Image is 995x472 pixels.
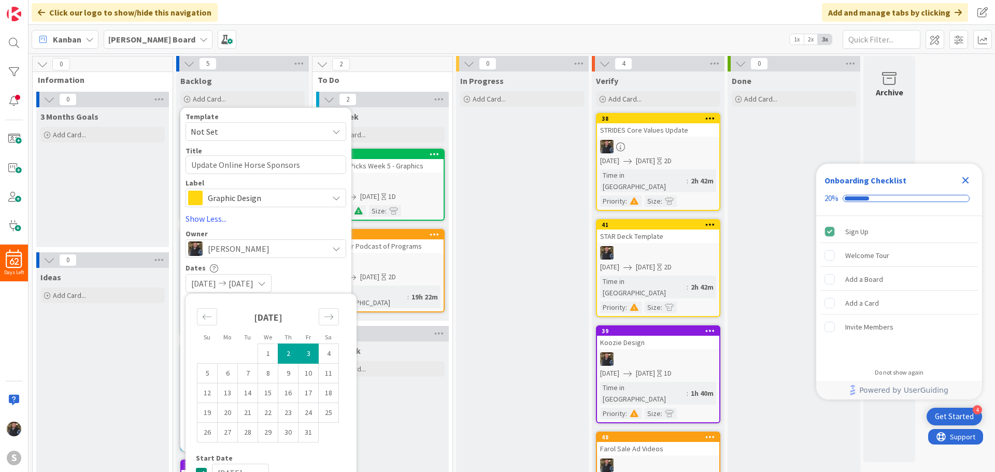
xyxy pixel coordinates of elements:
[186,299,350,454] div: Calendar
[32,3,218,22] div: Click our logo to show/hide this navigation
[636,262,655,273] span: [DATE]
[191,125,320,138] span: Not Set
[626,195,627,207] span: :
[258,344,278,364] td: Choose Wednesday, 10/01/2025 12:00 PM as your check-in date. It’s available.
[40,111,98,122] span: 3 Months Goals
[597,140,719,153] div: CC
[600,140,614,153] img: CC
[687,388,688,399] span: :
[597,326,719,349] div: 39Koozie Design
[208,191,323,205] span: Graphic Design
[244,333,251,341] small: Tu
[254,311,282,323] strong: [DATE]
[479,58,496,70] span: 0
[321,230,444,253] div: 50B-Roll For Podcast of Programs
[258,364,278,383] td: Choose Wednesday, 10/08/2025 12:00 PM as your check-in date. It’s available.
[258,403,278,423] td: Choose Wednesday, 10/22/2025 12:00 PM as your check-in date. It’s available.
[645,302,661,313] div: Size
[186,264,206,271] span: Dates
[597,114,719,137] div: 38STRIDES Core Values Update
[602,115,719,122] div: 38
[388,191,396,202] div: 1D
[935,411,974,422] div: Get Started
[196,454,233,462] span: Start Date
[790,34,804,45] span: 1x
[52,58,70,70] span: 0
[597,220,719,230] div: 41
[664,155,672,166] div: 2D
[238,403,258,423] td: Choose Tuesday, 10/21/2025 12:00 PM as your check-in date. It’s available.
[602,327,719,335] div: 39
[191,277,216,290] span: [DATE]
[843,30,920,49] input: Quick Filter...
[326,231,444,238] div: 50
[597,336,719,349] div: Koozie Design
[321,230,444,239] div: 50
[7,7,21,21] img: Visit kanbanzone.com
[600,302,626,313] div: Priority
[820,244,978,267] div: Welcome Tour is incomplete.
[278,364,298,383] td: Choose Thursday, 10/09/2025 12:00 PM as your check-in date. It’s available.
[615,58,632,70] span: 4
[53,130,86,139] span: Add Card...
[820,220,978,243] div: Sign Up is complete.
[597,220,719,243] div: 41STAR Deck Template
[319,308,339,325] div: Move forward to switch to the next month.
[600,382,687,405] div: Time in [GEOGRAPHIC_DATA]
[385,205,387,217] span: :
[816,216,982,362] div: Checklist items
[927,408,982,425] div: Open Get Started checklist, remaining modules: 4
[319,383,339,403] td: Choose Saturday, 10/18/2025 12:00 PM as your check-in date. It’s available.
[597,442,719,455] div: Farol Sale Ad Videos
[804,34,818,45] span: 2x
[339,93,357,106] span: 2
[321,150,444,159] div: 60
[845,321,893,333] div: Invite Members
[360,191,379,202] span: [DATE]
[208,242,269,255] span: [PERSON_NAME]
[278,344,298,364] td: Selected as start date. Thursday, 10/02/2025 12:00 PM
[409,291,440,303] div: 19h 22m
[298,364,319,383] td: Choose Friday, 10/10/2025 12:00 PM as your check-in date. It’s available.
[218,383,238,403] td: Choose Monday, 10/13/2025 12:00 PM as your check-in date. It’s available.
[957,172,974,189] div: Close Checklist
[597,114,719,123] div: 38
[600,262,619,273] span: [DATE]
[825,174,906,187] div: Onboarding Checklist
[825,194,838,203] div: 20%
[186,179,204,187] span: Label
[845,273,883,285] div: Add a Board
[460,76,504,86] span: In Progress
[53,291,86,300] span: Add Card...
[223,333,231,341] small: Mo
[600,195,626,207] div: Priority
[278,403,298,423] td: Choose Thursday, 10/23/2025 12:00 PM as your check-in date. It’s available.
[973,405,982,414] div: 4
[197,383,218,403] td: Choose Sunday, 10/12/2025 12:00 PM as your check-in date. It’s available.
[360,271,379,282] span: [DATE]
[326,151,444,158] div: 60
[688,281,716,293] div: 2h 42m
[820,292,978,314] div: Add a Card is incomplete.
[188,241,203,256] img: CC
[600,276,687,298] div: Time in [GEOGRAPHIC_DATA]
[600,408,626,419] div: Priority
[321,159,444,173] div: Punky's Picks Week 5 - Graphics
[22,2,47,14] span: Support
[186,212,346,225] a: Show Less...
[319,344,339,364] td: Choose Saturday, 10/04/2025 12:00 PM as your check-in date. It’s available.
[229,277,253,290] span: [DATE]
[845,249,889,262] div: Welcome Tour
[197,423,218,442] td: Choose Sunday, 10/26/2025 12:00 PM as your check-in date. It’s available.
[602,221,719,228] div: 41
[321,150,444,173] div: 60Punky's Picks Week 5 - Graphics
[238,383,258,403] td: Choose Tuesday, 10/14/2025 12:00 PM as your check-in date. It’s available.
[324,285,407,308] div: Time in [GEOGRAPHIC_DATA]
[285,333,292,341] small: Th
[9,258,19,265] span: 62
[238,423,258,442] td: Choose Tuesday, 10/28/2025 12:00 PM as your check-in date. It’s available.
[40,272,61,282] span: Ideas
[597,123,719,137] div: STRIDES Core Values Update
[600,352,614,366] img: CC
[180,76,212,86] span: Backlog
